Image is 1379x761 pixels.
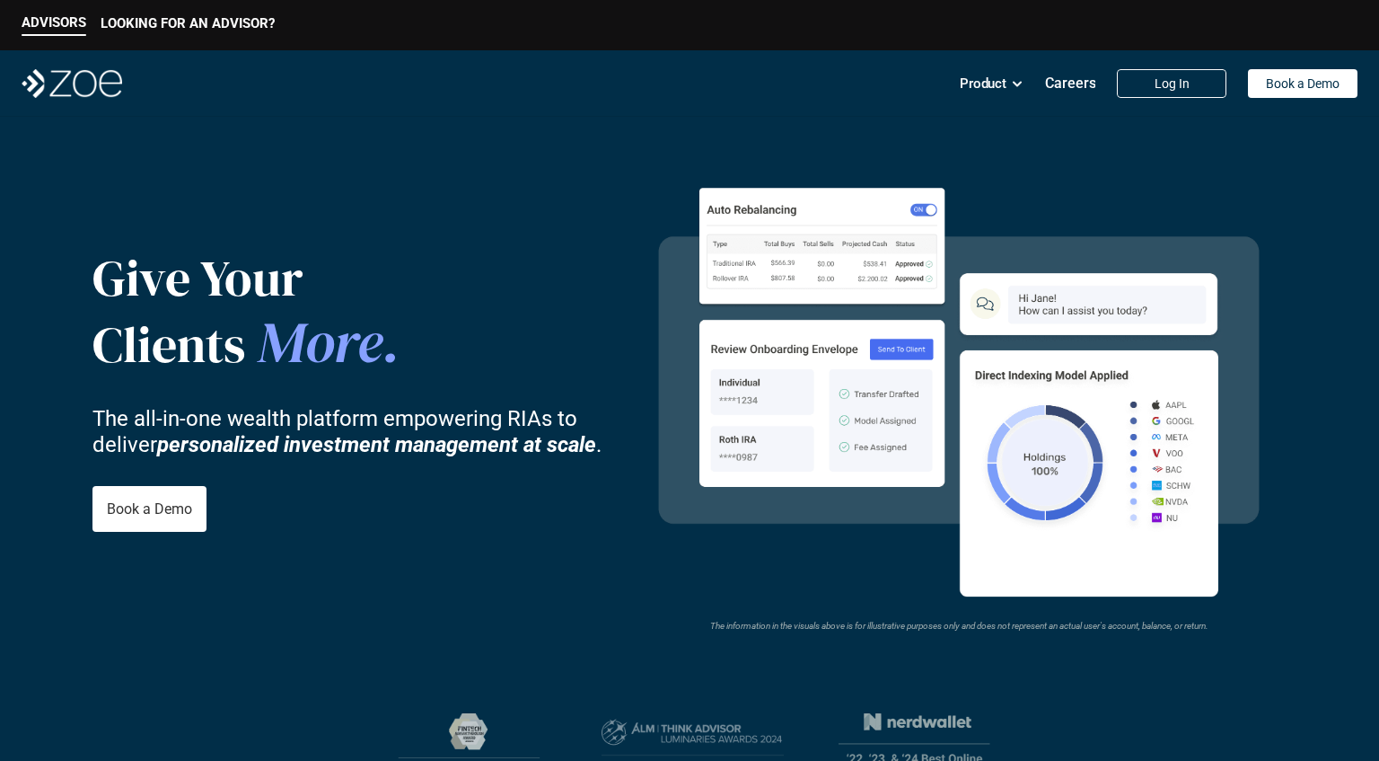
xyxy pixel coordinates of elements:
a: Log In [1117,69,1226,98]
span: More [258,303,382,381]
a: Book a Demo [92,486,206,532]
p: Book a Demo [107,500,192,518]
p: Clients [92,308,506,377]
p: Book a Demo [1266,76,1339,92]
strong: personalized investment management at scale [157,431,596,456]
p: Careers [1045,75,1096,92]
p: Give Your [92,248,506,308]
p: Product [960,70,1006,97]
a: Book a Demo [1248,69,1357,98]
span: . [382,303,400,381]
em: The information in the visuals above is for illustrative purposes only and does not represent an ... [710,621,1208,631]
p: ADVISORS [22,14,86,31]
p: Log In [1155,76,1190,92]
p: The all-in-one wealth platform empowering RIAs to deliver . [92,406,631,458]
p: LOOKING FOR AN ADVISOR? [101,15,275,31]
